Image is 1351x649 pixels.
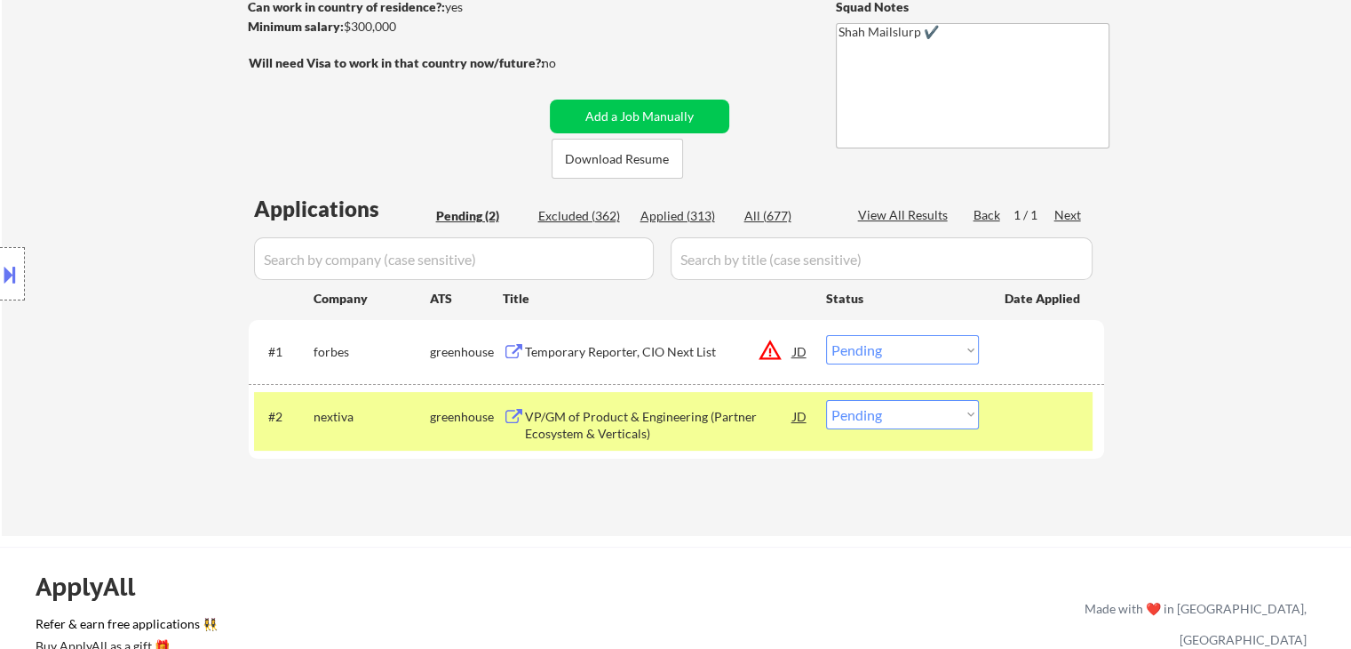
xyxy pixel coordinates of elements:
div: greenhouse [430,343,503,361]
div: VP/GM of Product & Engineering (Partner Ecosystem & Verticals) [525,408,793,443]
input: Search by title (case sensitive) [671,237,1093,280]
div: Applied (313) [640,207,729,225]
div: JD [791,400,809,432]
strong: Will need Visa to work in that country now/future?: [249,55,544,70]
div: $300,000 [248,18,544,36]
a: Refer & earn free applications 👯‍♀️ [36,618,713,637]
button: Download Resume [552,139,683,179]
div: Status [826,282,979,314]
div: forbes [314,343,430,361]
div: Pending (2) [436,207,525,225]
div: Company [314,290,430,308]
div: Date Applied [1005,290,1083,308]
div: 1 / 1 [1013,206,1054,224]
div: All (677) [744,207,833,225]
div: no [542,54,592,72]
div: Next [1054,206,1083,224]
div: Applications [254,198,430,220]
div: Back [974,206,1002,224]
input: Search by company (case sensitive) [254,237,654,280]
div: greenhouse [430,408,503,426]
div: nextiva [314,408,430,426]
div: ApplyAll [36,572,155,602]
button: Add a Job Manually [550,100,729,133]
button: warning_amber [758,338,783,363]
div: ATS [430,290,503,308]
strong: Minimum salary: [248,19,344,34]
div: JD [791,335,809,367]
div: Temporary Reporter, CIO Next List [525,343,793,361]
div: View All Results [858,206,953,224]
div: Excluded (362) [538,207,627,225]
div: Title [503,290,809,308]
